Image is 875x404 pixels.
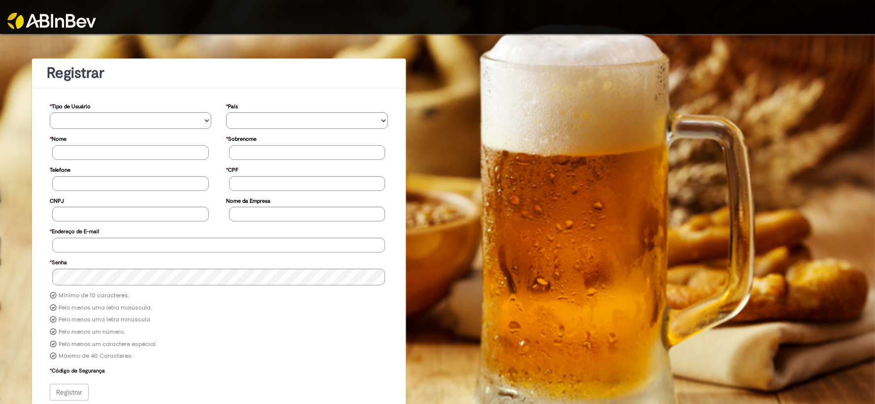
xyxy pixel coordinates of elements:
label: Sobrenome [226,131,257,145]
label: Máximo de 40 Caracteres. [59,352,132,360]
label: CPF [226,162,238,176]
label: Telefone [50,162,70,176]
h1: Registrar [47,65,391,81]
label: Pelo menos um caractere especial. [59,341,157,348]
label: Endereço de E-mail [50,223,99,238]
label: Nome da Empresa [226,193,270,207]
label: Nome [50,131,66,145]
label: Senha [50,254,67,269]
label: Pelo menos uma letra maiúscula. [59,304,152,312]
label: Mínimo de 10 caracteres. [59,292,129,300]
label: Pelo menos uma letra minúscula. [59,316,151,324]
label: Pelo menos um número. [59,328,125,336]
img: ABInbev-white.png [7,13,96,29]
label: Tipo de Usuário [50,98,91,113]
label: CNPJ [50,193,64,207]
label: País [226,98,238,113]
label: Código de Segurança [50,363,105,377]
